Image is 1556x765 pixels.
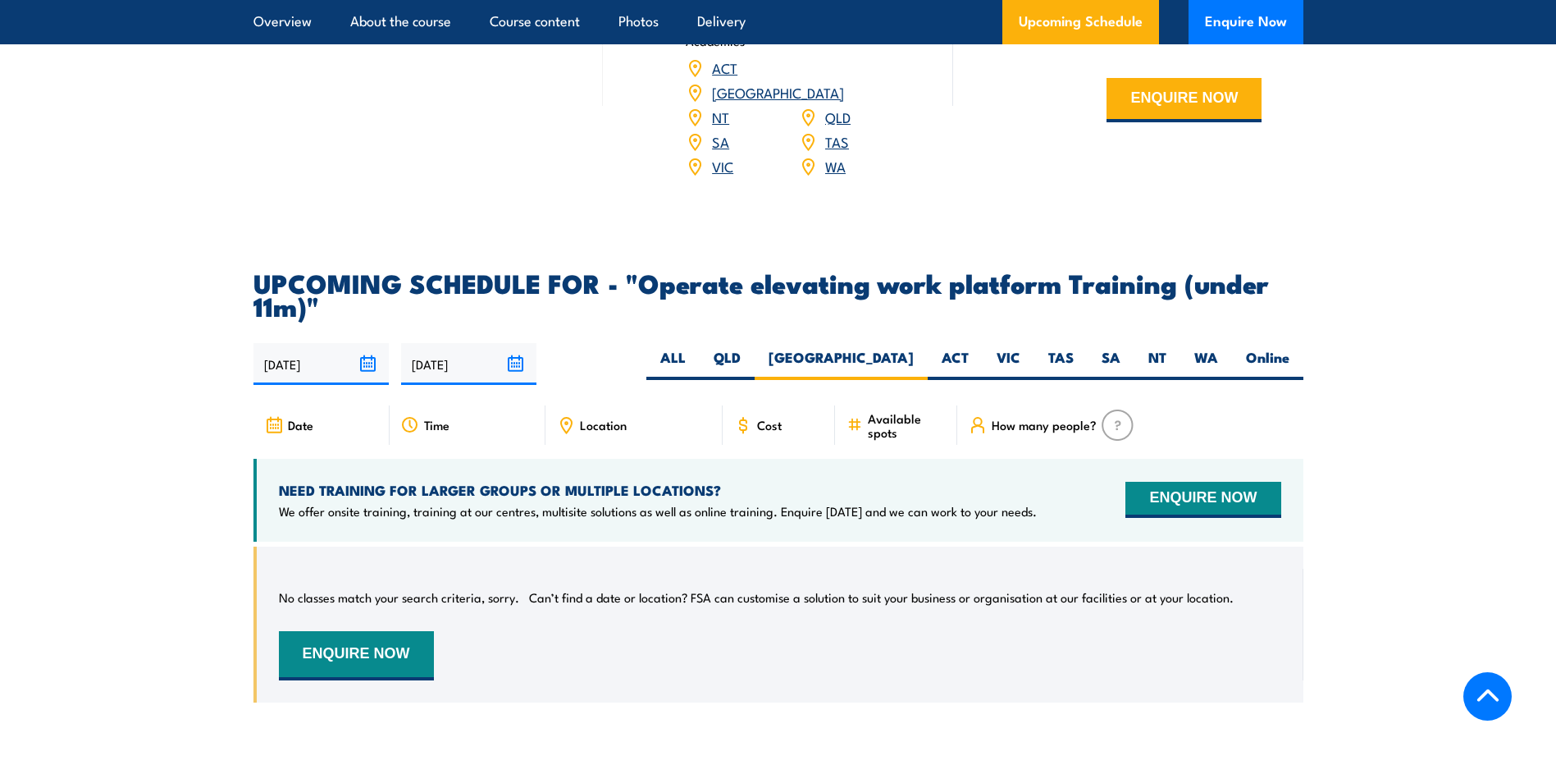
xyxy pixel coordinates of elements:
label: ALL [646,348,700,380]
input: From date [253,343,389,385]
h4: NEED TRAINING FOR LARGER GROUPS OR MULTIPLE LOCATIONS? [279,481,1037,499]
span: Cost [757,418,782,432]
p: We offer onsite training, training at our centres, multisite solutions as well as online training... [279,503,1037,520]
label: WA [1180,348,1232,380]
input: To date [401,343,536,385]
a: ACT [712,57,737,77]
span: Location [580,418,627,432]
p: No classes match your search criteria, sorry. [279,589,519,606]
h2: UPCOMING SCHEDULE FOR - "Operate elevating work platform Training (under 11m)" [253,271,1303,317]
label: ACT [928,348,983,380]
label: VIC [983,348,1034,380]
a: TAS [825,131,849,151]
button: ENQUIRE NOW [1107,78,1262,122]
a: [GEOGRAPHIC_DATA] [712,82,844,102]
a: NT [712,107,729,126]
span: Time [424,418,449,432]
span: How many people? [992,418,1097,432]
label: NT [1134,348,1180,380]
span: Available spots [868,411,946,439]
label: TAS [1034,348,1088,380]
label: SA [1088,348,1134,380]
span: Date [288,418,313,432]
button: ENQUIRE NOW [279,631,434,680]
label: [GEOGRAPHIC_DATA] [755,348,928,380]
button: ENQUIRE NOW [1125,482,1280,518]
a: WA [825,156,846,176]
label: Online [1232,348,1303,380]
a: QLD [825,107,851,126]
label: QLD [700,348,755,380]
a: SA [712,131,729,151]
p: Can’t find a date or location? FSA can customise a solution to suit your business or organisation... [529,589,1234,606]
a: VIC [712,156,733,176]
